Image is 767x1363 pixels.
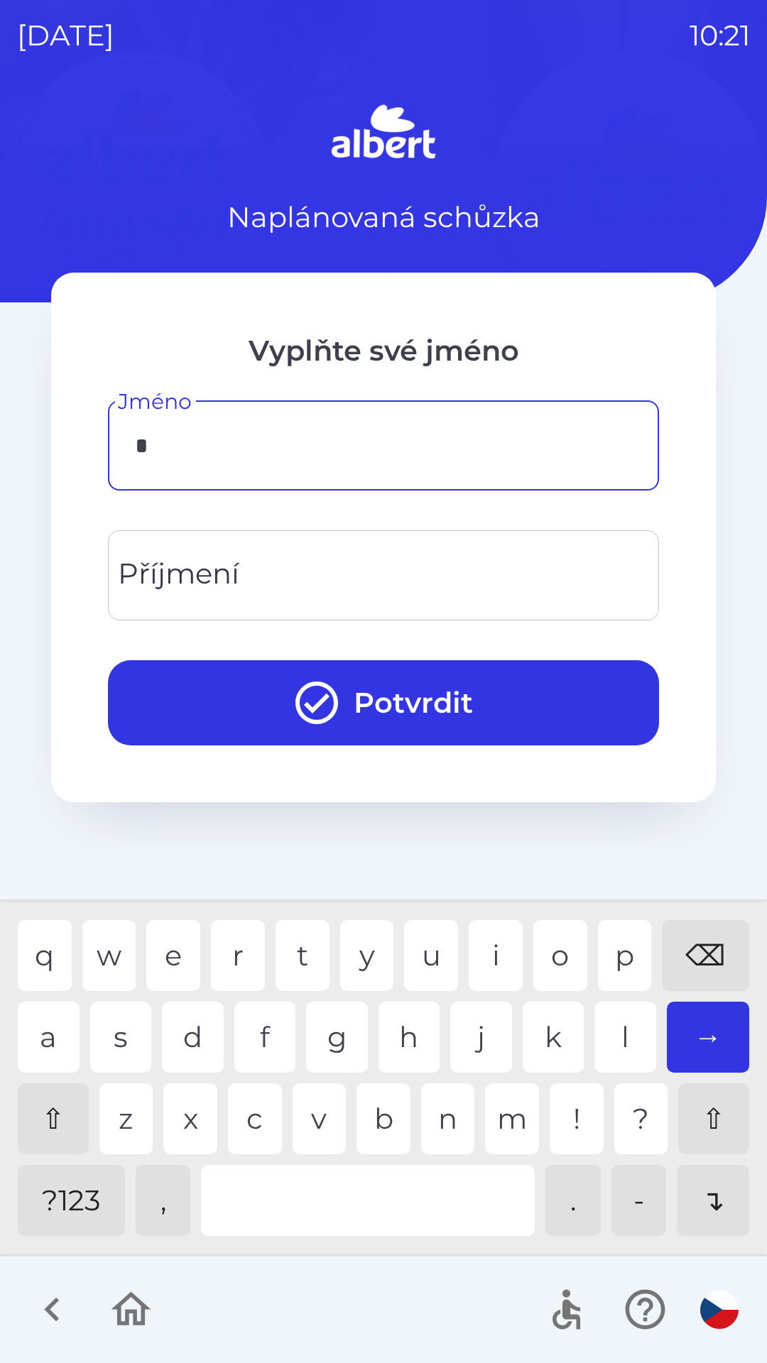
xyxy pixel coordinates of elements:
[700,1291,739,1329] img: cs flag
[118,386,192,417] label: Jméno
[17,14,114,57] p: [DATE]
[108,329,659,372] p: Vyplňte své jméno
[227,196,540,239] p: Naplánovaná schůzka
[690,14,750,57] p: 10:21
[51,99,716,168] img: Logo
[108,660,659,745] button: Potvrdit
